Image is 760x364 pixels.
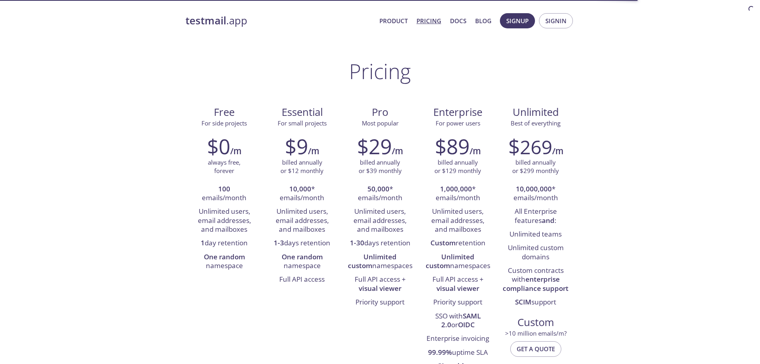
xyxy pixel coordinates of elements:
[347,273,413,296] li: Full API access +
[458,320,475,329] strong: OIDC
[362,119,399,127] span: Most popular
[503,228,569,241] li: Unlimited teams
[191,251,257,273] li: namespace
[434,158,481,175] p: billed annually or $129 monthly
[505,329,567,337] span: > 10 million emails/m?
[367,184,389,193] strong: 50,000
[347,205,413,237] li: Unlimited users, email addresses, and mailboxes
[470,144,481,158] h6: /m
[503,205,569,228] li: All Enterprise features :
[503,241,569,264] li: Unlimited custom domains
[348,252,397,270] strong: Unlimited custom
[503,274,569,292] strong: enterprise compliance support
[425,346,491,360] li: uptime SLA
[285,134,308,158] h2: $9
[207,134,230,158] h2: $0
[417,16,441,26] a: Pricing
[511,119,561,127] span: Best of everything
[475,16,492,26] a: Blog
[269,183,335,205] li: * emails/month
[347,296,413,309] li: Priority support
[269,251,335,273] li: namespace
[539,13,573,28] button: Signin
[269,237,335,250] li: days retention
[425,310,491,332] li: SSO with or
[186,14,226,28] strong: testmail
[270,105,335,119] span: Essential
[425,237,491,250] li: retention
[503,316,568,329] span: Custom
[512,158,559,175] p: billed annually or $299 monthly
[425,205,491,237] li: Unlimited users, email addresses, and mailboxes
[425,183,491,205] li: * emails/month
[552,144,563,158] h6: /m
[278,119,327,127] span: For small projects
[347,251,413,273] li: namespaces
[186,14,373,28] a: testmail.app
[503,183,569,205] li: * emails/month
[440,184,472,193] strong: 1,000,000
[191,237,257,250] li: day retention
[289,184,311,193] strong: 10,000
[426,252,475,270] strong: Unlimited custom
[192,105,257,119] span: Free
[274,238,284,247] strong: 1-3
[379,16,408,26] a: Product
[450,16,466,26] a: Docs
[282,252,323,261] strong: One random
[425,273,491,296] li: Full API access +
[435,134,470,158] h2: $89
[191,183,257,205] li: emails/month
[506,16,529,26] span: Signup
[269,205,335,237] li: Unlimited users, email addresses, and mailboxes
[517,344,555,354] span: Get a quote
[441,311,481,329] strong: SAML 2.0
[503,296,569,309] li: support
[350,238,364,247] strong: 1-30
[347,237,413,250] li: days retention
[425,296,491,309] li: Priority support
[280,158,324,175] p: billed annually or $12 monthly
[510,341,561,356] button: Get a quote
[520,134,552,160] span: 269
[349,59,411,83] h1: Pricing
[191,205,257,237] li: Unlimited users, email addresses, and mailboxes
[359,284,401,293] strong: visual viewer
[359,158,402,175] p: billed annually or $39 monthly
[347,105,413,119] span: Pro
[430,238,456,247] strong: Custom
[542,216,555,225] strong: and
[436,119,480,127] span: For power users
[201,238,205,247] strong: 1
[201,119,247,127] span: For side projects
[428,348,452,357] strong: 99.99%
[269,273,335,286] li: Full API access
[425,105,490,119] span: Enterprise
[218,184,230,193] strong: 100
[513,105,559,119] span: Unlimited
[515,297,531,306] strong: SCIM
[230,144,241,158] h6: /m
[392,144,403,158] h6: /m
[208,158,241,175] p: always free, forever
[347,183,413,205] li: * emails/month
[357,134,392,158] h2: $29
[436,284,479,293] strong: visual viewer
[545,16,567,26] span: Signin
[500,13,535,28] button: Signup
[425,332,491,346] li: Enterprise invoicing
[503,264,569,296] li: Custom contracts with
[508,134,552,158] h2: $
[308,144,319,158] h6: /m
[516,184,552,193] strong: 10,000,000
[425,251,491,273] li: namespaces
[204,252,245,261] strong: One random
